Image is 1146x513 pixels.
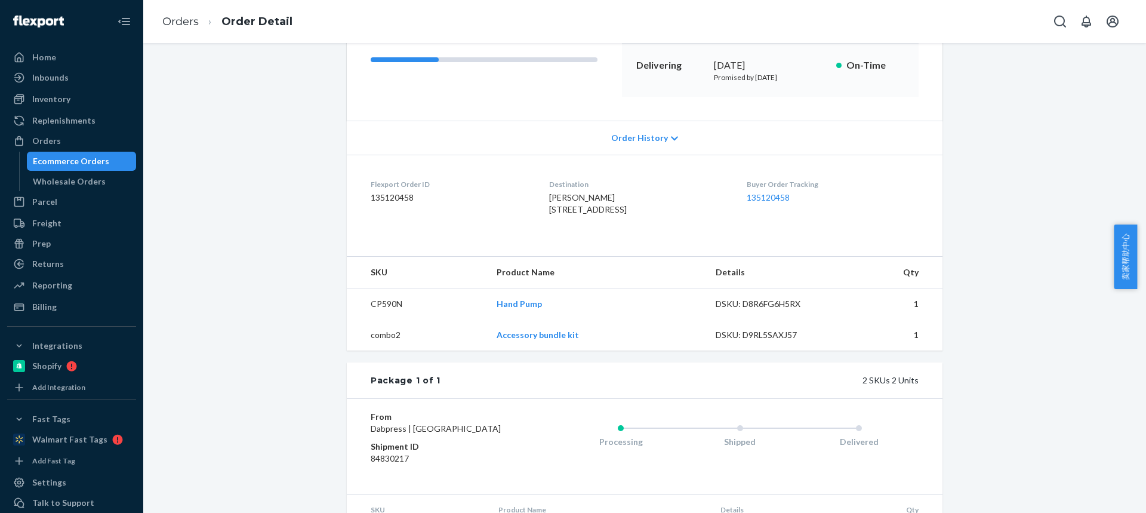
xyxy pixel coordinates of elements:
a: Ecommerce Orders [27,152,137,171]
div: Ecommerce Orders [33,155,109,167]
a: Walmart Fast Tags [7,430,136,449]
div: Fast Tags [32,413,70,425]
div: Orders [32,135,61,147]
div: Walmart Fast Tags [32,434,107,446]
button: Open notifications [1074,10,1098,33]
a: Inventory [7,90,136,109]
div: Home [32,51,56,63]
a: Home [7,48,136,67]
dt: Buyer Order Tracking [747,179,919,189]
a: Wholesale Orders [27,172,137,191]
div: Package 1 of 1 [371,374,440,386]
td: CP590N [347,288,487,320]
a: Replenishments [7,111,136,130]
a: Orders [7,131,136,150]
p: On-Time [846,59,904,72]
th: Product Name [487,257,706,288]
td: combo2 [347,320,487,351]
div: DSKU: D9RL5SAXJ57 [716,329,828,341]
a: Orders [162,15,199,28]
div: Delivered [799,436,919,448]
a: Inbounds [7,68,136,87]
div: Returns [32,258,64,270]
button: Fast Tags [7,410,136,429]
a: Settings [7,473,136,492]
dd: 135120458 [371,192,530,204]
a: Parcel [7,192,136,211]
td: 1 [837,288,942,320]
a: Billing [7,297,136,317]
button: Open Search Box [1048,10,1072,33]
th: Details [706,257,837,288]
a: Order Detail [221,15,292,28]
div: Parcel [32,196,57,208]
div: Freight [32,217,61,229]
a: Reporting [7,276,136,295]
div: Replenishments [32,115,95,127]
div: Add Integration [32,382,85,392]
div: Inventory [32,93,70,105]
div: Integrations [32,340,82,352]
dt: From [371,411,513,423]
div: Inbounds [32,72,69,84]
div: Billing [32,301,57,313]
div: Talk to Support [32,497,94,509]
div: Reporting [32,279,72,291]
a: Add Fast Tag [7,454,136,468]
a: Shopify [7,357,136,376]
span: [PERSON_NAME] [STREET_ADDRESS] [549,192,627,214]
div: Prep [32,238,51,250]
dt: Shipment ID [371,441,513,453]
div: Processing [561,436,680,448]
a: Freight [7,214,136,233]
td: 1 [837,320,942,351]
button: Open account menu [1101,10,1125,33]
p: Delivering [636,59,704,72]
a: Returns [7,254,136,274]
a: 135120458 [747,192,790,202]
span: Dabpress | [GEOGRAPHIC_DATA] [371,423,501,434]
a: Hand Pump [497,299,542,309]
dd: 84830217 [371,453,513,465]
a: Talk to Support [7,493,136,512]
div: Settings [32,477,66,489]
button: Integrations [7,336,136,355]
dt: Flexport Order ID [371,179,530,189]
div: DSKU: D8R6FG6H5RX [716,298,828,310]
a: Add Integration [7,380,136,395]
p: Promised by [DATE] [714,72,827,82]
img: Flexport logo [13,16,64,27]
div: Shipped [680,436,800,448]
button: 卖家帮助中心 [1114,225,1137,289]
th: SKU [347,257,487,288]
div: 2 SKUs 2 Units [440,374,919,386]
button: Close Navigation [112,10,136,33]
div: Wholesale Orders [33,176,106,188]
div: Shopify [32,360,61,372]
div: [DATE] [714,59,827,72]
ol: breadcrumbs [153,4,302,39]
span: Order History [611,132,668,144]
dt: Destination [549,179,727,189]
a: Accessory bundle kit [497,330,579,340]
div: Add Fast Tag [32,456,75,466]
th: Qty [837,257,942,288]
a: Prep [7,234,136,253]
